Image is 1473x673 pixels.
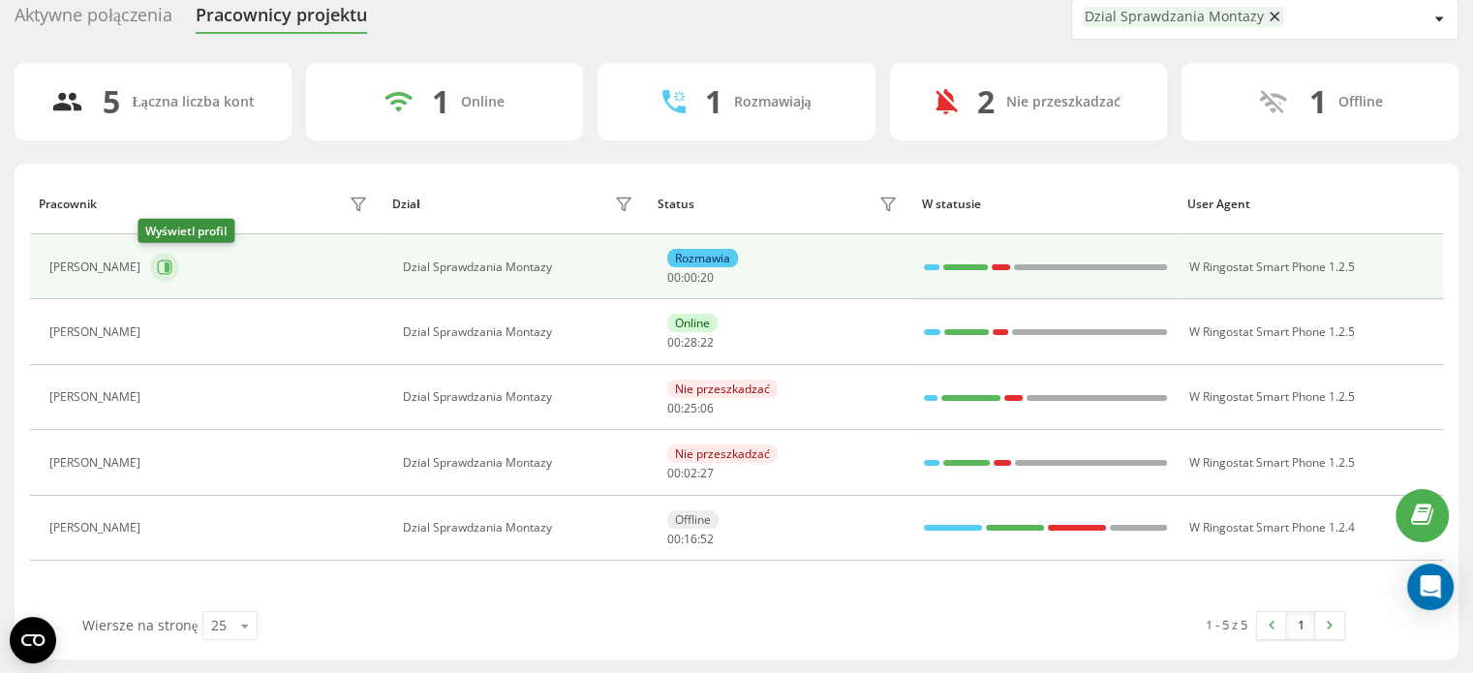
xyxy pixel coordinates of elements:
span: 22 [700,334,714,351]
span: 20 [700,269,714,286]
span: 27 [700,465,714,481]
a: 1 [1286,612,1315,639]
span: W Ringostat Smart Phone 1.2.5 [1188,323,1354,340]
div: Dzial Sprawdzania Montazy [403,325,638,339]
span: W Ringostat Smart Phone 1.2.5 [1188,454,1354,471]
div: Pracownik [39,198,97,211]
div: : : [667,467,714,480]
span: 00 [684,269,697,286]
div: 2 [977,83,995,120]
div: 25 [211,616,227,635]
div: Offline [667,510,719,529]
button: Open CMP widget [10,617,56,663]
div: [PERSON_NAME] [49,260,145,274]
div: [PERSON_NAME] [49,390,145,404]
div: Rozmawiają [734,94,812,110]
div: Aktywne połączenia [15,5,172,35]
div: 1 - 5 z 5 [1206,615,1247,634]
span: 00 [667,269,681,286]
span: 52 [700,531,714,547]
div: 1 [705,83,722,120]
div: W statusie [922,198,1169,211]
div: Offline [1337,94,1382,110]
div: Dzial Sprawdzania Montazy [403,521,638,535]
div: 1 [1308,83,1326,120]
div: : : [667,402,714,415]
div: 1 [432,83,449,120]
span: 16 [684,531,697,547]
span: 02 [684,465,697,481]
div: [PERSON_NAME] [49,325,145,339]
div: : : [667,533,714,546]
div: Dzial Sprawdzania Montazy [1085,9,1264,25]
div: 5 [103,83,120,120]
div: Nie przeszkadzać [1006,94,1120,110]
div: Nie przeszkadzać [667,444,778,463]
span: 00 [667,465,681,481]
span: W Ringostat Smart Phone 1.2.4 [1188,519,1354,535]
span: 00 [667,400,681,416]
div: Wyświetl profil [138,219,234,243]
span: Wiersze na stronę [82,616,198,634]
div: Rozmawia [667,249,738,267]
div: Dzial Sprawdzania Montazy [403,260,638,274]
div: [PERSON_NAME] [49,456,145,470]
div: Dzial Sprawdzania Montazy [403,456,638,470]
div: Pracownicy projektu [196,5,367,35]
div: Online [667,314,718,332]
div: : : [667,336,714,350]
span: 00 [667,531,681,547]
div: Open Intercom Messenger [1407,564,1454,610]
span: 06 [700,400,714,416]
span: 25 [684,400,697,416]
span: 00 [667,334,681,351]
div: Dzial Sprawdzania Montazy [403,390,638,404]
div: [PERSON_NAME] [49,521,145,535]
div: Dział [392,198,419,211]
div: Status [658,198,694,211]
div: Nie przeszkadzać [667,380,778,398]
span: W Ringostat Smart Phone 1.2.5 [1188,259,1354,275]
div: User Agent [1187,198,1434,211]
span: 28 [684,334,697,351]
span: W Ringostat Smart Phone 1.2.5 [1188,388,1354,405]
div: : : [667,271,714,285]
div: Online [461,94,505,110]
div: Łączna liczba kont [132,94,254,110]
